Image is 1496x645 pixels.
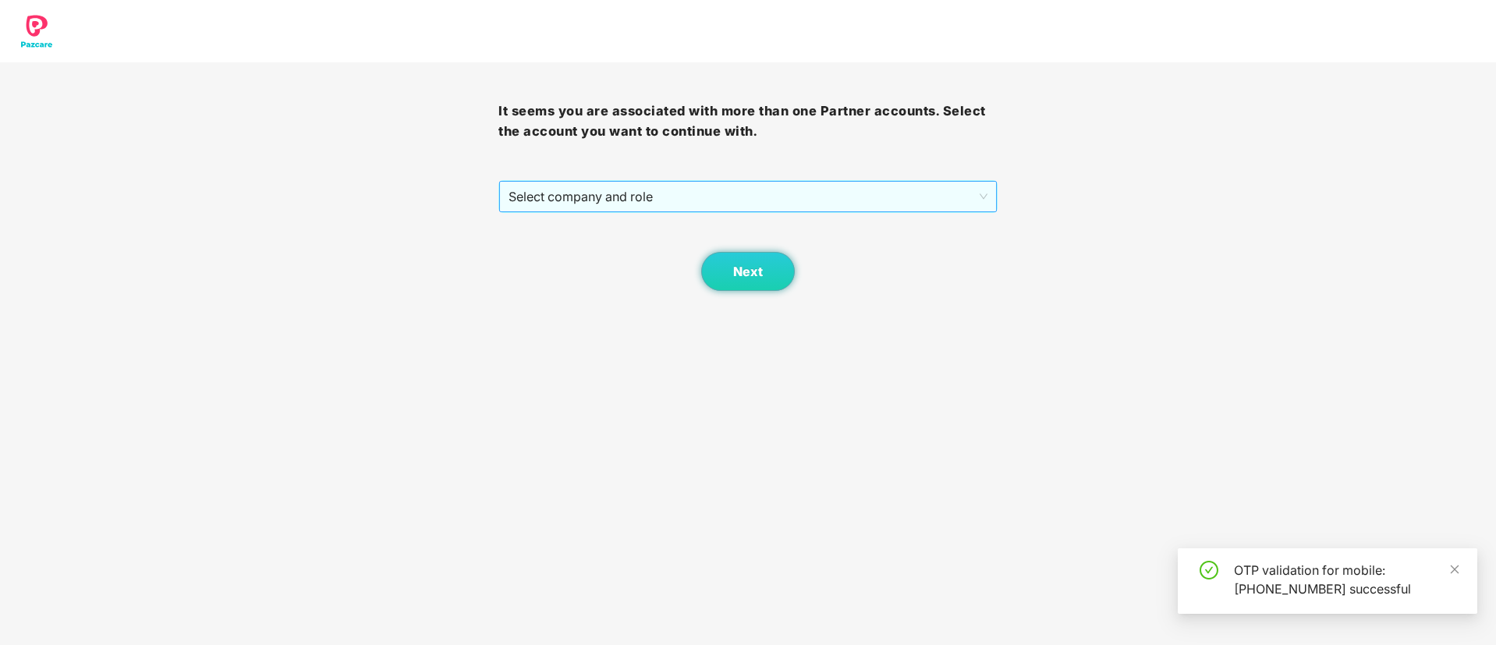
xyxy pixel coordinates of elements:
button: Next [701,252,795,291]
span: check-circle [1200,561,1218,579]
h3: It seems you are associated with more than one Partner accounts. Select the account you want to c... [498,101,997,141]
span: Next [733,264,763,279]
span: close [1449,564,1460,575]
div: OTP validation for mobile: [PHONE_NUMBER] successful [1234,561,1459,598]
span: Select company and role [509,182,987,211]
